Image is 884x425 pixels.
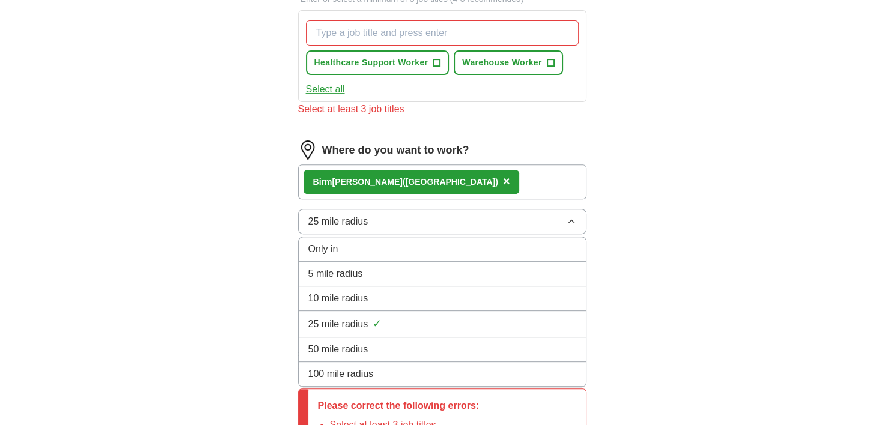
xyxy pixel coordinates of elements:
[454,50,562,75] button: Warehouse Worker
[306,20,579,46] input: Type a job title and press enter
[308,267,363,281] span: 5 mile radius
[503,173,510,191] button: ×
[308,242,338,256] span: Only in
[318,399,480,413] p: Please correct the following errors:
[306,50,450,75] button: Healthcare Support Worker
[298,140,317,160] img: location.png
[308,291,368,306] span: 10 mile radius
[314,56,428,69] span: Healthcare Support Worker
[308,367,374,381] span: 100 mile radius
[306,82,345,97] button: Select all
[308,317,368,331] span: 25 mile radius
[322,142,469,158] label: Where do you want to work?
[373,316,382,332] span: ✓
[313,176,498,188] div: [PERSON_NAME]
[298,209,586,234] button: 25 mile radius
[462,56,541,69] span: Warehouse Worker
[313,177,332,187] strong: Birm
[308,342,368,357] span: 50 mile radius
[403,177,498,187] span: ([GEOGRAPHIC_DATA])
[503,175,510,188] span: ×
[308,214,368,229] span: 25 mile radius
[298,102,586,116] div: Select at least 3 job titles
